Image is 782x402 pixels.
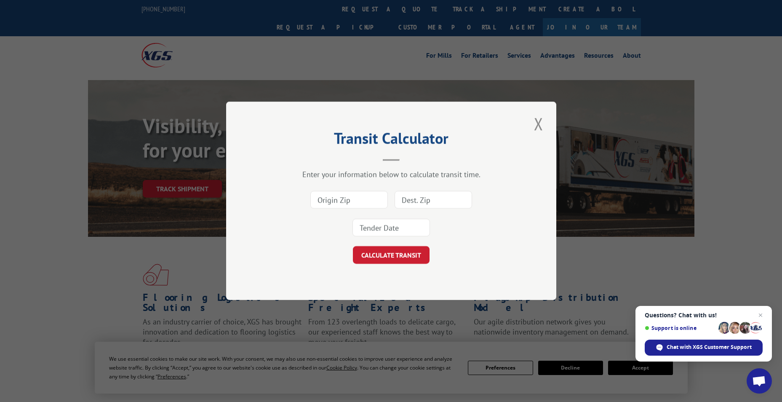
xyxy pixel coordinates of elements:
[310,191,388,209] input: Origin Zip
[645,340,763,356] span: Chat with XGS Customer Support
[645,312,763,319] span: Questions? Chat with us!
[645,325,715,331] span: Support is online
[395,191,472,209] input: Dest. Zip
[352,219,430,237] input: Tender Date
[667,343,752,351] span: Chat with XGS Customer Support
[747,368,772,394] a: Open chat
[531,112,546,135] button: Close modal
[268,170,514,180] div: Enter your information below to calculate transit time.
[353,247,430,264] button: CALCULATE TRANSIT
[268,132,514,148] h2: Transit Calculator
